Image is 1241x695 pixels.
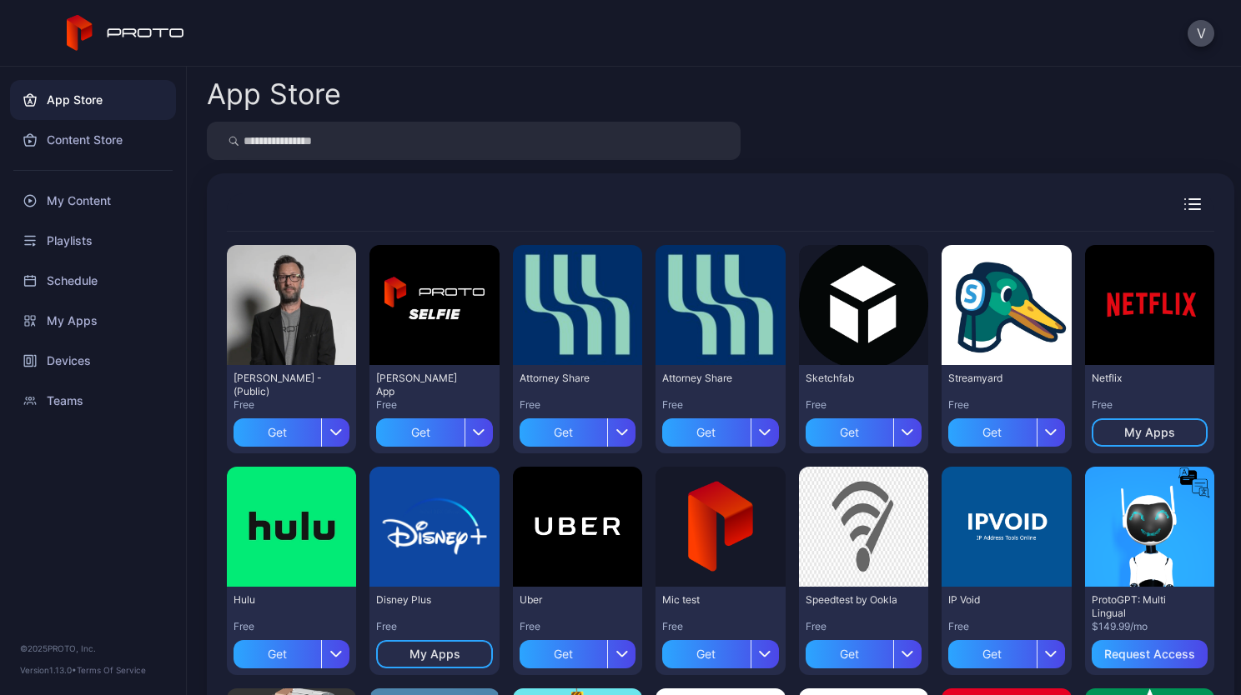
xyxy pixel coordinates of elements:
[376,398,492,412] div: Free
[662,418,750,447] div: Get
[20,665,77,675] span: Version 1.13.0 •
[806,412,922,447] button: Get
[948,418,1036,447] div: Get
[10,181,176,221] a: My Content
[948,372,1040,385] div: Streamyard
[1092,372,1183,385] div: Netflix
[1092,640,1208,668] button: Request Access
[234,620,349,633] div: Free
[662,398,778,412] div: Free
[10,221,176,261] a: Playlists
[520,418,607,447] div: Get
[948,412,1064,447] button: Get
[662,412,778,447] button: Get
[376,412,492,447] button: Get
[806,398,922,412] div: Free
[1092,418,1208,447] button: My Apps
[806,593,897,607] div: Speedtest by Ookla
[376,418,464,447] div: Get
[207,80,341,108] div: App Store
[1188,20,1214,47] button: V
[409,647,460,661] div: My Apps
[948,398,1064,412] div: Free
[948,633,1064,668] button: Get
[662,633,778,668] button: Get
[234,593,325,607] div: Hulu
[376,372,468,398] div: David Selfie App
[10,341,176,381] a: Devices
[376,620,492,633] div: Free
[806,418,893,447] div: Get
[376,640,492,668] button: My Apps
[806,633,922,668] button: Get
[520,412,636,447] button: Get
[806,372,897,385] div: Sketchfab
[234,398,349,412] div: Free
[520,640,607,668] div: Get
[948,620,1064,633] div: Free
[1104,647,1195,661] div: Request Access
[662,620,778,633] div: Free
[234,418,321,447] div: Get
[376,593,468,607] div: Disney Plus
[806,620,922,633] div: Free
[1124,426,1175,439] div: My Apps
[662,593,754,607] div: Mic test
[234,412,349,447] button: Get
[520,593,611,607] div: Uber
[234,372,325,398] div: David N Persona - (Public)
[20,642,166,655] div: © 2025 PROTO, Inc.
[662,372,754,385] div: Attorney Share
[234,640,321,668] div: Get
[806,640,893,668] div: Get
[10,120,176,160] a: Content Store
[1092,620,1208,633] div: $149.99/mo
[234,633,349,668] button: Get
[10,381,176,421] a: Teams
[1092,593,1183,620] div: ProtoGPT: Multi Lingual
[520,372,611,385] div: Attorney Share
[10,80,176,120] a: App Store
[1092,398,1208,412] div: Free
[520,398,636,412] div: Free
[948,593,1040,607] div: IP Void
[662,640,750,668] div: Get
[10,261,176,301] a: Schedule
[520,633,636,668] button: Get
[77,665,146,675] a: Terms Of Service
[520,620,636,633] div: Free
[10,301,176,341] a: My Apps
[948,640,1036,668] div: Get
